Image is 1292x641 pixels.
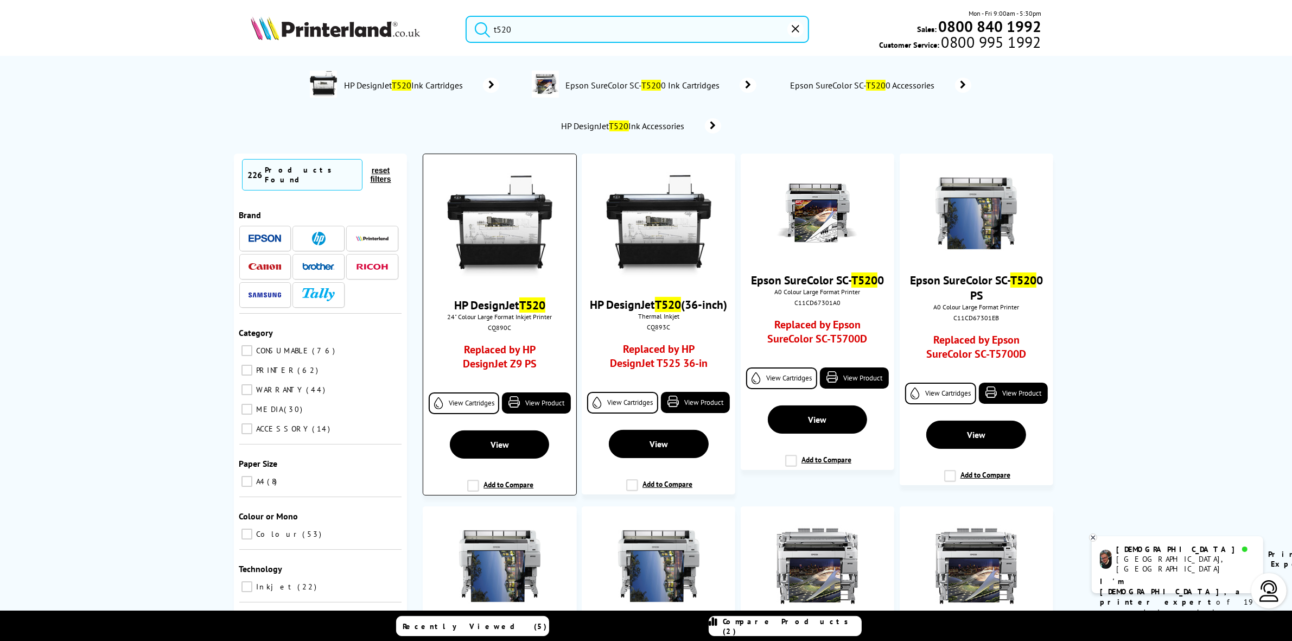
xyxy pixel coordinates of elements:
img: Samsung [249,293,281,297]
a: Replaced by Epson SureColor SC-T5700D [919,333,1034,366]
a: Epson SureColor SC-T5200 [751,272,884,288]
mark: T520 [851,272,877,288]
span: View [967,429,985,440]
span: ACCESSORY [254,424,311,434]
mark: T520 [655,297,681,312]
span: View [808,414,826,425]
img: Printerland Logo [251,16,420,40]
span: HP DesignJet Ink Accessories [560,120,689,131]
a: HP DesignJetT520Ink Accessories [560,118,721,134]
a: View [926,421,1026,449]
p: of 19 years! I can help you choose the right product [1100,576,1255,638]
span: Paper Size [239,458,278,469]
span: Brand [239,210,262,220]
label: Add to Compare [944,470,1010,491]
a: Recently Viewed (5) [396,616,549,636]
a: View [768,405,868,434]
input: Inkjet 22 [241,581,252,592]
div: CQ893C [590,323,727,331]
a: HP DesignJetT520Ink Cartridges [342,71,499,100]
a: Printerland Logo [251,16,452,42]
span: MEDIA [254,404,283,414]
b: I'm [DEMOGRAPHIC_DATA], a printer expert [1100,576,1243,607]
a: HP DesignJetT520(36-inch) [590,297,727,312]
span: Thermal Inkjet [587,312,730,320]
a: Epson SureColor SC-T5200 PS [910,272,1043,303]
span: WARRANTY [254,385,306,395]
img: user-headset-light.svg [1258,580,1280,602]
span: Category [239,327,273,338]
mark: T520 [1010,272,1036,288]
div: [GEOGRAPHIC_DATA], [GEOGRAPHIC_DATA] [1116,554,1255,574]
a: View [609,430,709,458]
span: Compare Products (2) [723,617,861,636]
img: Ricoh [356,264,389,270]
a: Compare Products (2) [709,616,862,636]
label: Add to Compare [785,455,851,475]
img: HP [312,232,326,245]
span: View [491,439,509,450]
span: A4 [254,477,266,486]
span: Epson SureColor SC- 0 Ink Cartridges [564,80,723,91]
input: A4 8 [241,476,252,487]
img: chris-livechat.png [1100,550,1112,569]
span: PRINTER [254,365,297,375]
input: CONSUMABLE 76 [241,345,252,356]
label: Add to Compare [626,479,692,500]
a: Replaced by HP DesignJet Z9 PS [443,342,556,376]
span: Colour [254,529,302,539]
span: 53 [303,529,324,539]
img: Brother [302,263,335,270]
img: T520-front-small.jpg [447,173,552,279]
img: T5200EPSONNOSCANNER-SMALL2.jpg [777,173,858,254]
span: Mon - Fri 9:00am - 5:30pm [969,8,1041,18]
span: Sales: [917,24,937,34]
a: View [450,430,549,459]
a: 0800 840 1992 [937,21,1041,31]
a: View Product [502,392,570,414]
mark: T520 [866,80,886,91]
button: reset filters [362,166,398,184]
div: Products Found [265,165,357,185]
img: T5200EPSON-Small.jpg [777,525,858,607]
img: Printerland [356,236,389,241]
a: View Product [661,392,730,413]
input: MEDIA 30 [241,404,252,415]
span: A0 Colour Large Format Printer [746,288,889,296]
span: 76 [313,346,338,356]
img: Epson-SC-T5200PS-Front-Small.jpg [618,525,699,607]
a: Replaced by HP DesignJet T525 36-in [601,342,716,376]
span: View [650,439,668,449]
mark: T520 [609,120,629,131]
img: T520-front-small.jpg [606,173,711,278]
div: [DEMOGRAPHIC_DATA] [1116,544,1255,554]
img: Epson-SC-T5200PS-Front-Small.jpg [459,525,540,607]
span: Epson SureColor SC- 0 Accessories [789,80,939,91]
img: Epson [249,234,281,243]
span: HP DesignJet Ink Cartridges [342,80,467,91]
div: C11CD67301EB [908,314,1045,322]
span: 24" Colour Large Format Inkjet Printer [429,313,570,321]
img: Canon [249,263,281,270]
img: Tally [302,288,335,301]
a: View Product [820,367,889,389]
img: T5200EPSON-Small.jpg [935,525,1017,607]
a: View Cartridges [587,392,658,414]
span: Inkjet [254,582,297,592]
span: Recently Viewed (5) [403,621,548,631]
img: CQ890C-conspage.jpg [310,71,337,98]
a: Replaced by Epson SureColor SC-T5700D [760,318,875,351]
input: PRINTER 62 [241,365,252,376]
mark: T520 [519,297,545,313]
a: View Cartridges [746,367,817,389]
span: Technology [239,563,283,574]
input: ACCESSORY 14 [241,423,252,434]
span: 226 [248,169,263,180]
a: Epson SureColor SC-T5200 Accessories [789,78,971,93]
a: Epson SureColor SC-T5200 Ink Cartridges [564,71,756,100]
span: 0800 995 1992 [940,37,1041,47]
span: Customer Service: [880,37,1041,50]
img: Epson-SC-T5200PS-Front-Small.jpg [935,173,1017,254]
span: 14 [313,424,333,434]
label: Add to Compare [467,480,533,500]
